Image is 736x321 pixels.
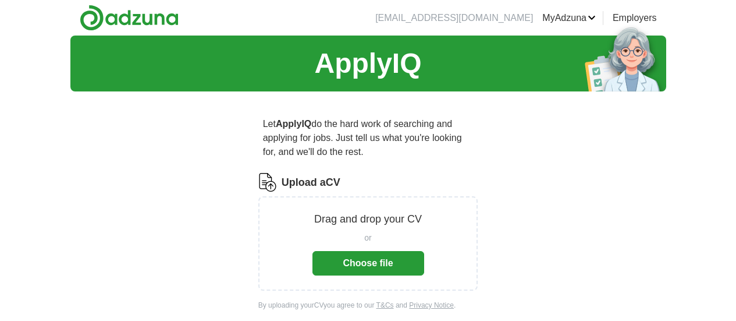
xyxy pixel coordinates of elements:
[314,43,421,84] h1: ApplyIQ
[258,112,478,164] p: Let do the hard work of searching and applying for jobs. Just tell us what you're looking for, an...
[282,175,340,191] label: Upload a CV
[258,173,277,192] img: CV Icon
[276,119,311,129] strong: ApplyIQ
[258,300,478,311] div: By uploading your CV you agree to our and .
[364,232,371,244] span: or
[613,11,657,25] a: Employers
[314,211,422,227] p: Drag and drop your CV
[375,11,533,25] li: [EMAIL_ADDRESS][DOMAIN_NAME]
[376,301,394,309] a: T&Cs
[409,301,454,309] a: Privacy Notice
[312,251,424,276] button: Choose file
[80,5,179,31] img: Adzuna logo
[542,11,596,25] a: MyAdzuna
